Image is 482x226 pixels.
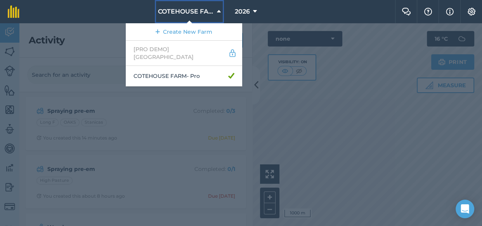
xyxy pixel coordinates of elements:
[126,41,242,66] a: [PRO DEMO] [GEOGRAPHIC_DATA]
[423,8,433,16] img: A question mark icon
[234,7,250,16] span: 2026
[402,8,411,16] img: Two speech bubbles overlapping with the left bubble in the forefront
[467,8,476,16] img: A cog icon
[446,7,454,16] img: svg+xml;base64,PHN2ZyB4bWxucz0iaHR0cDovL3d3dy53My5vcmcvMjAwMC9zdmciIHdpZHRoPSIxNyIgaGVpZ2h0PSIxNy...
[228,48,237,58] img: svg+xml;base64,PD94bWwgdmVyc2lvbj0iMS4wIiBlbmNvZGluZz0idXRmLTgiPz4KPCEtLSBHZW5lcmF0b3I6IEFkb2JlIE...
[456,200,474,218] div: Open Intercom Messenger
[126,66,242,86] a: COTEHOUSE FARM- Pro
[126,23,242,41] a: Create New Farm
[8,5,19,18] img: fieldmargin Logo
[158,7,214,16] span: COTEHOUSE FARM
